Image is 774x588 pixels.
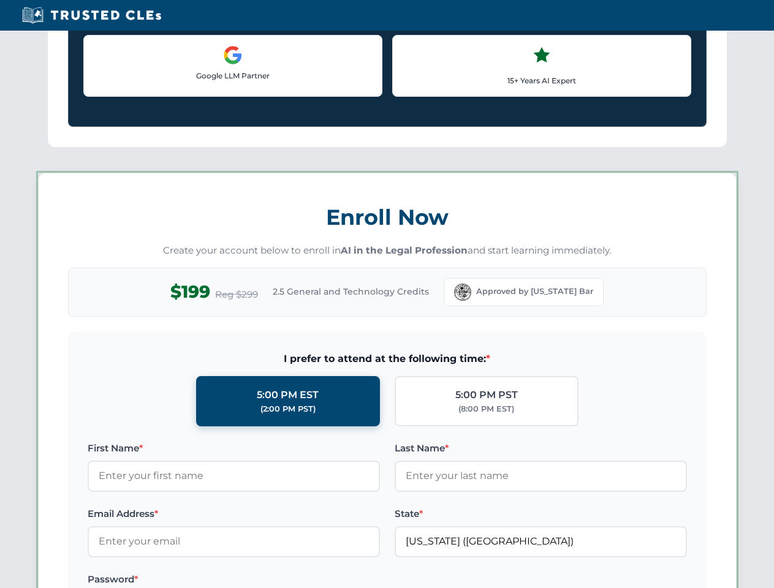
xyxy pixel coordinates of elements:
label: Email Address [88,507,380,521]
span: Approved by [US_STATE] Bar [476,285,593,298]
div: 5:00 PM EST [257,387,319,403]
span: $199 [170,278,210,306]
label: Last Name [395,441,687,456]
img: Florida Bar [454,284,471,301]
p: Create your account below to enroll in and start learning immediately. [68,244,707,258]
input: Florida (FL) [395,526,687,557]
span: 2.5 General and Technology Credits [273,285,429,298]
img: Trusted CLEs [18,6,165,24]
p: 15+ Years AI Expert [403,75,681,86]
img: Google [223,45,243,65]
label: State [395,507,687,521]
div: (2:00 PM PST) [260,403,316,415]
div: (8:00 PM EST) [458,403,514,415]
h3: Enroll Now [68,198,707,236]
span: Reg $299 [215,287,258,302]
label: Password [88,572,380,587]
input: Enter your first name [88,461,380,491]
input: Enter your email [88,526,380,557]
span: I prefer to attend at the following time: [88,351,687,367]
p: Google LLM Partner [94,70,372,81]
strong: AI in the Legal Profession [341,244,468,256]
input: Enter your last name [395,461,687,491]
div: 5:00 PM PST [455,387,518,403]
label: First Name [88,441,380,456]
